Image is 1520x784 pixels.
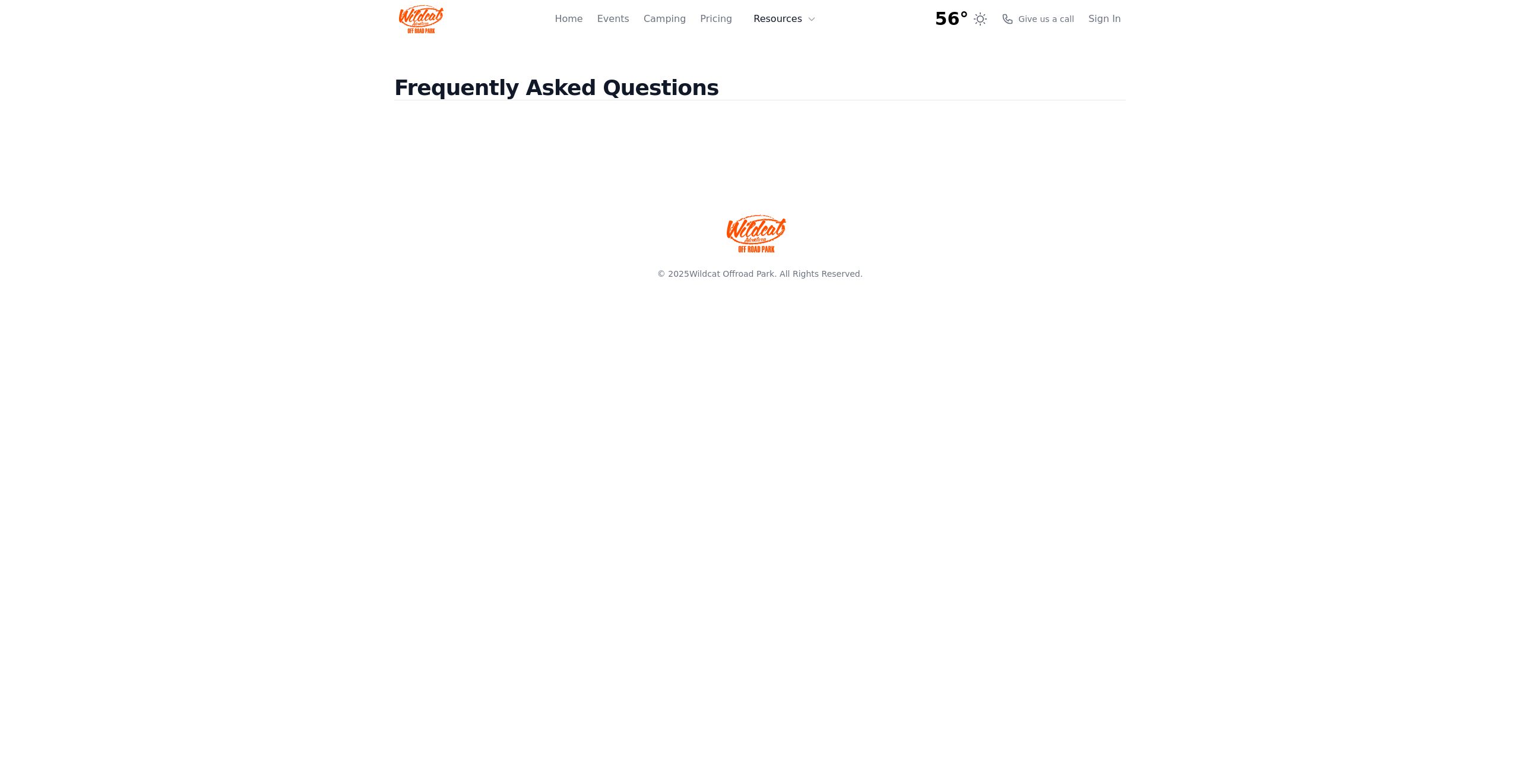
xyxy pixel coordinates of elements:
[399,5,444,33] img: Wildcat Logo
[727,214,786,252] img: Wildcat Offroad park
[394,76,1126,119] h2: Frequently Asked Questions
[700,12,732,26] a: Pricing
[935,8,969,30] span: 56°
[689,269,774,279] a: Wildcat Offroad Park
[1002,13,1074,25] a: Give us a call
[1088,12,1121,26] a: Sign In
[555,12,582,26] a: Home
[746,7,824,31] button: Resources
[1018,13,1074,25] span: Give us a call
[644,12,686,26] a: Camping
[657,269,863,279] span: © 2025 . All Rights Reserved.
[597,12,629,26] a: Events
